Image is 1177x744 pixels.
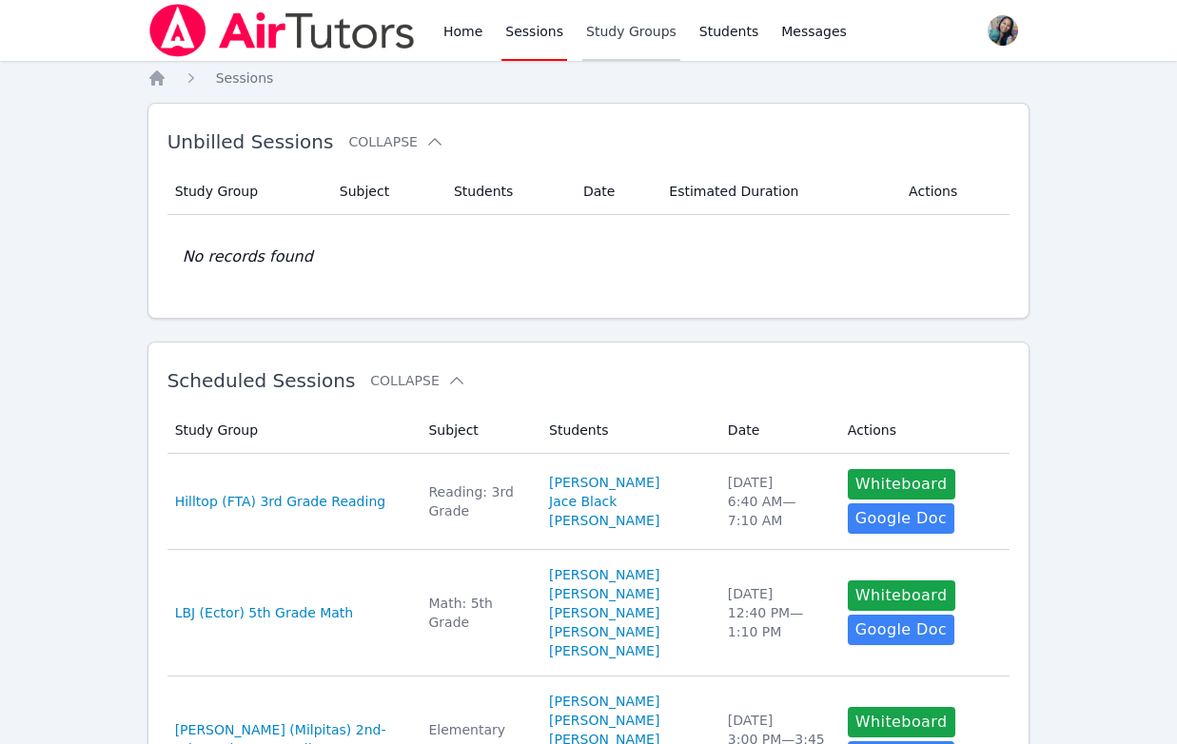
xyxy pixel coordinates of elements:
a: Google Doc [848,503,954,534]
a: [PERSON_NAME] [549,692,659,711]
nav: Breadcrumb [147,69,1030,88]
a: [PERSON_NAME] [549,584,659,603]
a: Google Doc [848,615,954,645]
th: Students [442,168,572,215]
a: Hilltop (FTA) 3rd Grade Reading [175,492,386,511]
th: Subject [328,168,442,215]
th: Date [572,168,657,215]
div: Math: 5th Grade [428,594,526,632]
a: LBJ (Ector) 5th Grade Math [175,603,354,622]
tr: Hilltop (FTA) 3rd Grade ReadingReading: 3rd Grade[PERSON_NAME]Jace Black[PERSON_NAME][DATE]6:40 A... [167,454,1010,550]
img: Air Tutors [147,4,417,57]
a: [PERSON_NAME] [549,603,659,622]
th: Subject [417,407,538,454]
th: Students [538,407,716,454]
button: Collapse [348,132,443,151]
button: Whiteboard [848,580,955,611]
button: Whiteboard [848,707,955,737]
tr: LBJ (Ector) 5th Grade MathMath: 5th Grade[PERSON_NAME][PERSON_NAME][PERSON_NAME][PERSON_NAME] [PE... [167,550,1010,676]
th: Date [716,407,836,454]
span: Sessions [216,70,274,86]
div: [DATE] 12:40 PM — 1:10 PM [728,584,825,641]
a: [PERSON_NAME] [PERSON_NAME] [549,622,705,660]
a: Jace Black [549,492,617,511]
a: [PERSON_NAME] [549,511,659,530]
div: [DATE] 6:40 AM — 7:10 AM [728,473,825,530]
th: Study Group [167,168,328,215]
span: Messages [781,22,847,41]
th: Actions [897,168,1010,215]
div: Reading: 3rd Grade [428,482,526,520]
a: [PERSON_NAME] [549,565,659,584]
th: Estimated Duration [657,168,897,215]
span: Unbilled Sessions [167,130,334,153]
button: Whiteboard [848,469,955,499]
a: Sessions [216,69,274,88]
th: Study Group [167,407,418,454]
td: No records found [167,215,1010,299]
a: [PERSON_NAME] [549,473,659,492]
a: [PERSON_NAME] [549,711,659,730]
th: Actions [836,407,1010,454]
span: Scheduled Sessions [167,369,356,392]
button: Collapse [370,371,465,390]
